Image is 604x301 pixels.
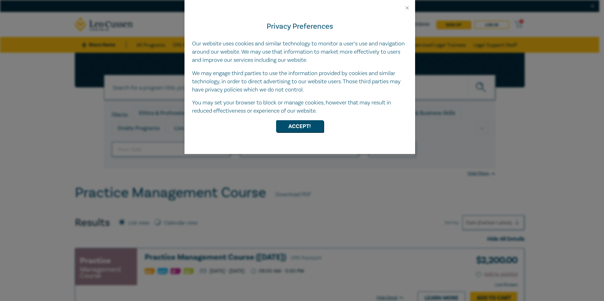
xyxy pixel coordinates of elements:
button: Accept! [276,120,323,132]
p: Our website uses cookies and similar technology to monitor a user’s use and navigation around our... [192,40,408,64]
p: We may engage third parties to use the information provided by cookies and similar technology, in... [192,69,408,94]
h4: Privacy Preferences [192,21,408,32]
p: You may set your browser to block or manage cookies, however that may result in reduced effective... [192,99,408,115]
button: Close [404,5,410,11]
